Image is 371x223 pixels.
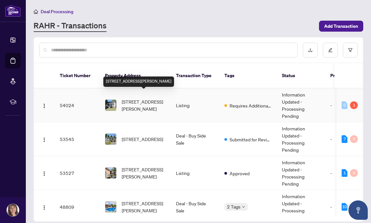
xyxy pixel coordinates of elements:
[308,48,313,52] span: download
[350,169,358,177] div: 0
[171,63,219,88] th: Transaction Type
[122,136,163,143] span: [STREET_ADDRESS]
[342,101,347,109] div: 0
[55,88,100,122] td: 54024
[342,169,347,177] div: 1
[230,136,272,143] span: Submitted for Review
[105,100,116,111] img: thumbnail-img
[277,122,325,156] td: Information Updated - Processing Pending
[122,98,166,112] span: [STREET_ADDRESS][PERSON_NAME]
[55,122,100,156] td: 53545
[348,48,353,52] span: filter
[7,204,19,216] img: Profile Icon
[122,200,166,214] span: [STREET_ADDRESS][PERSON_NAME]
[171,122,219,156] td: Deal - Buy Side Sale
[39,100,49,110] button: Logo
[41,9,73,15] span: Deal Processing
[325,122,364,156] td: -
[242,205,245,208] span: down
[230,170,250,177] span: Approved
[105,134,116,145] img: thumbnail-img
[171,156,219,190] td: Listing
[350,101,358,109] div: 1
[105,167,116,178] img: thumbnail-img
[319,21,363,32] button: Add Transaction
[5,5,21,17] img: logo
[348,200,368,220] button: Open asap
[103,76,174,87] div: [STREET_ADDRESS][PERSON_NAME]
[303,43,318,57] button: download
[219,63,277,88] th: Tags
[342,203,347,211] div: 10
[277,63,325,88] th: Status
[42,103,47,108] img: Logo
[42,205,47,210] img: Logo
[55,156,100,190] td: 53527
[324,21,358,31] span: Add Transaction
[34,9,38,14] span: home
[230,102,272,109] span: Requires Additional Docs
[171,88,219,122] td: Listing
[39,202,49,212] button: Logo
[342,135,347,143] div: 7
[122,166,166,180] span: [STREET_ADDRESS][PERSON_NAME]
[325,63,364,88] th: Project Name
[42,137,47,142] img: Logo
[277,88,325,122] td: Information Updated - Processing Pending
[325,156,364,190] td: -
[105,201,116,212] img: thumbnail-img
[277,156,325,190] td: Information Updated - Processing Pending
[42,171,47,176] img: Logo
[39,168,49,178] button: Logo
[227,203,241,210] span: 2 Tags
[34,20,107,32] a: RAHR - Transactions
[55,63,100,88] th: Ticket Number
[323,43,338,57] button: edit
[325,88,364,122] td: -
[350,135,358,143] div: 0
[100,63,171,88] th: Property Address
[328,48,333,52] span: edit
[343,43,358,57] button: filter
[39,134,49,144] button: Logo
